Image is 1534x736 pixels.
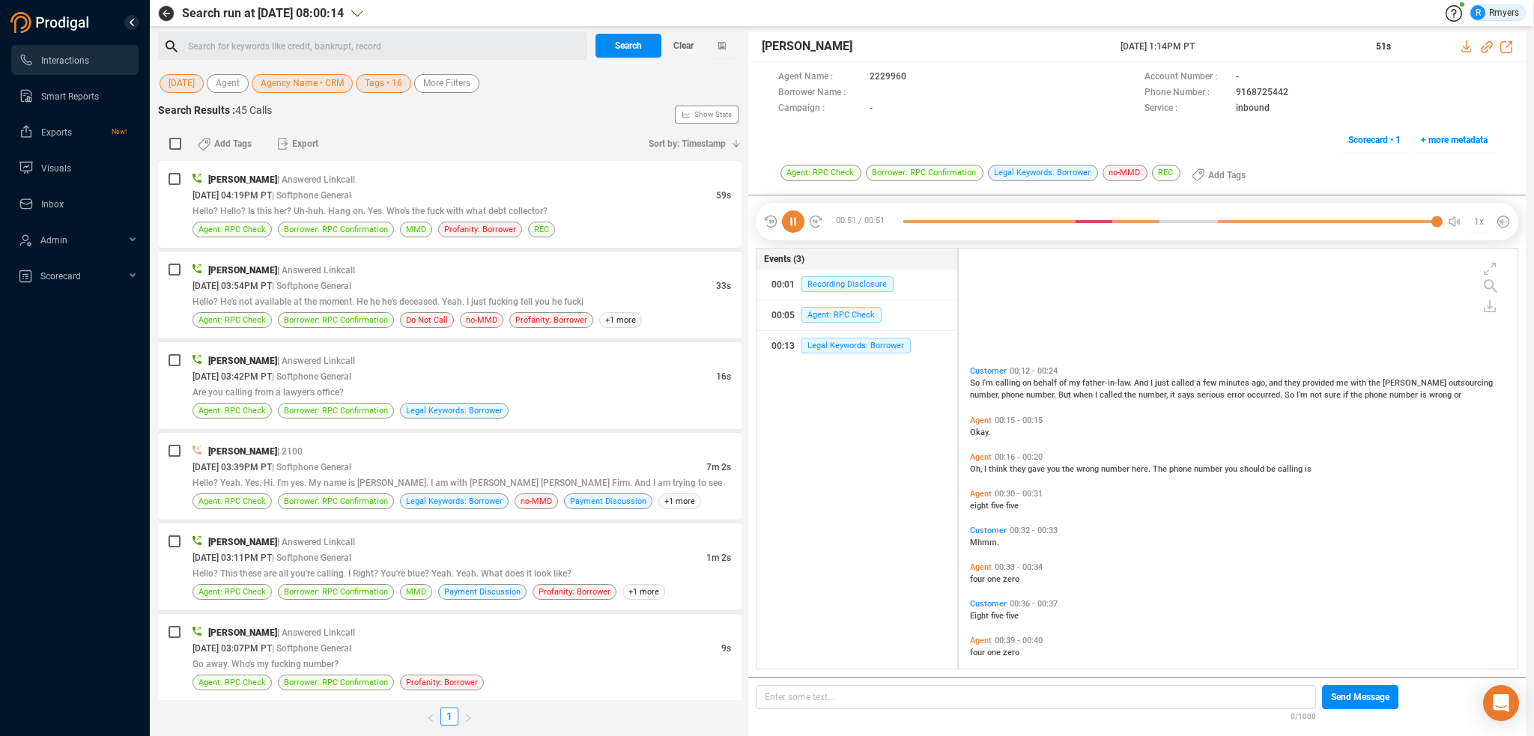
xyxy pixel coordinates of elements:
[1145,70,1228,85] span: Account Number :
[158,252,742,338] div: [PERSON_NAME]| Answered Linkcall[DATE] 03:54PM PT| Softphone General33sHello? He's not available ...
[1483,685,1519,721] div: Open Intercom Messenger
[778,101,862,117] span: Campaign :
[1194,464,1225,474] span: number
[539,585,610,599] span: Profanity: Borrower
[1389,390,1420,400] span: number
[970,378,982,388] span: So
[970,501,991,511] span: eight
[1454,390,1461,400] span: or
[158,433,742,520] div: [PERSON_NAME]| 2100[DATE] 03:39PM PT| Softphone General7m 2sHello? Yeah. Yes. Hi. I'm yes. My nam...
[988,165,1098,181] span: Legal Keywords: Borrower
[970,599,1007,609] span: Customer
[771,303,795,327] div: 00:05
[995,378,1022,388] span: calling
[1028,464,1047,474] span: gave
[198,313,266,327] span: Agent: RPC Check
[208,174,277,185] span: [PERSON_NAME]
[11,153,139,183] li: Visuals
[675,106,739,124] button: Show Stats
[970,611,991,621] span: Eight
[716,190,731,201] span: 59s
[160,74,204,93] button: [DATE]
[661,34,706,58] button: Clear
[982,378,995,388] span: I'm
[1082,378,1134,388] span: father-in-law.
[1413,128,1496,152] button: + more metadata
[706,553,731,563] span: 1m 2s
[192,281,272,291] span: [DATE] 03:54PM PT
[406,313,448,327] span: Do Not Call
[615,34,642,58] span: Search
[515,313,587,327] span: Profanity: Borrower
[198,675,266,690] span: Agent: RPC Check
[406,585,426,599] span: MMD
[192,568,572,579] span: Hello? This these are all you're calling. I Right? You're blue? Yeah. Yeah. What does it look like?
[1470,5,1519,20] div: Rmyers
[1170,390,1177,400] span: it
[192,553,272,563] span: [DATE] 03:11PM PT
[192,659,339,669] span: Go away. Who's my fucking number?
[1152,165,1180,181] span: REC
[658,493,701,509] span: +1 more
[261,74,344,93] span: Agency Name • CRM
[207,74,249,93] button: Agent
[989,464,1010,474] span: think
[169,74,195,93] span: [DATE]
[970,390,1001,400] span: number,
[1150,378,1155,388] span: I
[252,74,353,93] button: Agency Name • CRM
[1208,163,1246,187] span: Add Tags
[464,714,473,723] span: right
[272,371,351,382] span: | Softphone General
[992,452,1046,462] span: 00:16 - 00:20
[1124,390,1139,400] span: the
[970,526,1007,535] span: Customer
[1420,390,1429,400] span: is
[158,161,742,248] div: [PERSON_NAME]| Answered Linkcall[DATE] 04:19PM PT| Softphone General59sHello? Hello? Is this her?...
[1073,390,1095,400] span: when
[198,585,266,599] span: Agent: RPC Check
[19,45,127,75] a: Interactions
[649,132,726,156] span: Sort by: Timestamp
[1169,464,1194,474] span: phone
[970,538,999,547] span: Mhmm.
[1203,378,1219,388] span: few
[970,636,992,645] span: Agent
[992,636,1046,645] span: 00:39 - 00:40
[466,313,497,327] span: no-MMD
[1100,390,1124,400] span: called
[1474,210,1484,234] span: 1x
[277,446,303,457] span: | 2100
[599,312,642,328] span: +1 more
[1421,128,1488,152] span: + more metadata
[272,281,351,291] span: | Softphone General
[991,501,1006,511] span: five
[182,4,344,22] span: Search run at [DATE] 08:00:14
[640,132,742,156] button: Sort by: Timestamp
[444,222,516,237] span: Profanity: Borrower
[216,74,240,93] span: Agent
[1069,378,1082,388] span: my
[192,206,548,216] span: Hello? Hello? Is this her? Uh-huh. Hang on. Yes. Who's the fuck with what debt collector?
[423,74,470,93] span: More Filters
[1297,390,1310,400] span: I'm
[11,117,139,147] li: Exports
[1305,464,1312,474] span: is
[1322,685,1398,709] button: Send Message
[992,489,1046,499] span: 00:30 - 00:31
[284,675,388,690] span: Borrower: RPC Confirmation
[1236,85,1288,101] span: 9168725442
[1285,378,1303,388] span: they
[277,174,355,185] span: | Answered Linkcall
[801,307,882,323] span: Agent: RPC Check
[284,222,388,237] span: Borrower: RPC Confirmation
[870,70,906,85] span: 2229960
[284,585,388,599] span: Borrower: RPC Confirmation
[440,708,458,726] li: 1
[1095,390,1100,400] span: I
[41,55,89,66] span: Interactions
[1121,40,1358,53] span: [DATE] 1:14PM PT
[1449,378,1493,388] span: outsourcing
[1219,378,1252,388] span: minutes
[158,523,742,610] div: [PERSON_NAME]| Answered Linkcall[DATE] 03:11PM PT| Softphone General1m 2sHello? This these are al...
